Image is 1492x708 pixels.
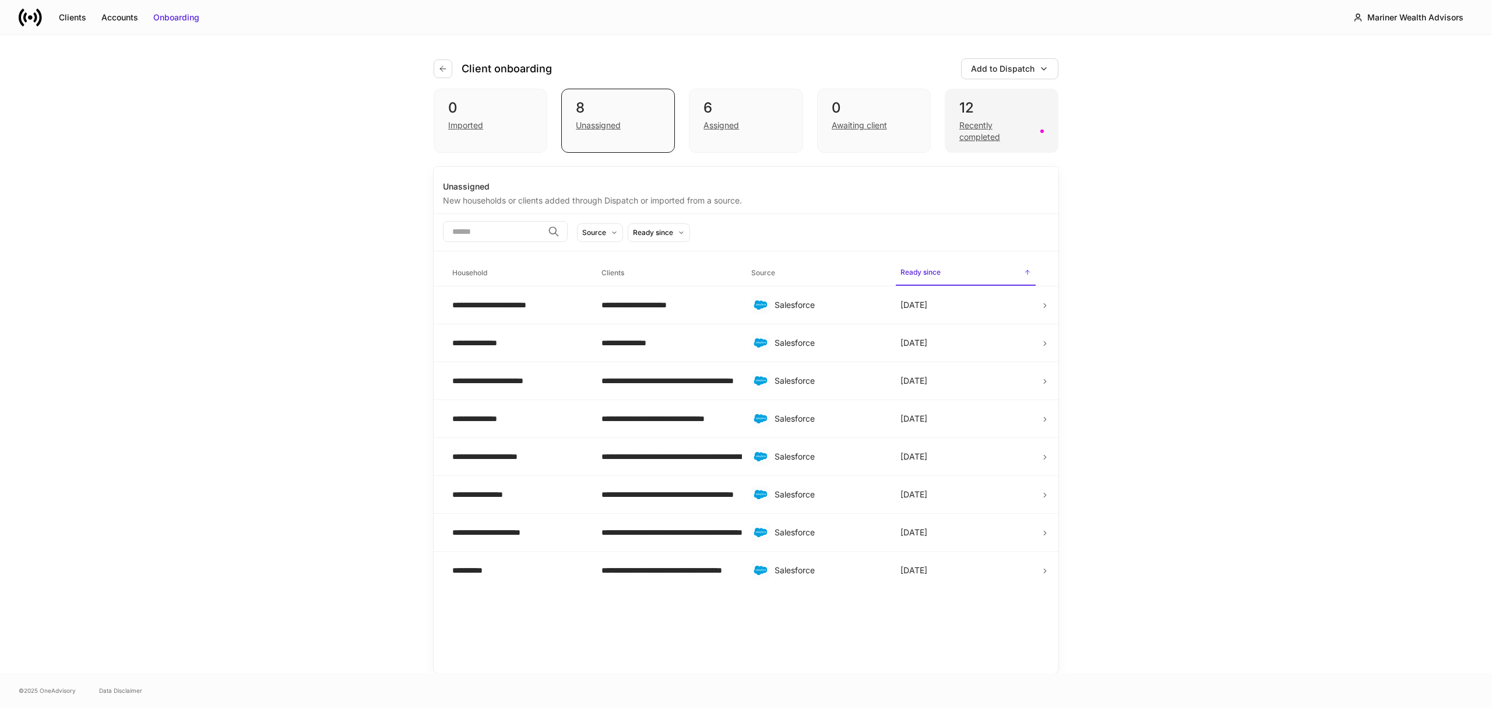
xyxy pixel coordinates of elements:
div: Salesforce [775,451,882,462]
div: Salesforce [775,565,882,576]
h6: Clients [601,267,624,278]
div: 12 [959,99,1044,117]
span: Clients [597,261,737,285]
button: Clients [51,8,94,27]
div: Clients [59,12,86,23]
div: Salesforce [775,413,882,425]
h6: Household [452,267,487,278]
p: [DATE] [900,299,927,311]
div: Salesforce [775,489,882,500]
button: Mariner Wealth Advisors [1343,7,1473,28]
div: 0 [832,99,916,117]
span: Source [747,261,886,285]
p: [DATE] [900,375,927,387]
p: [DATE] [900,413,927,425]
div: 0Awaiting client [817,89,931,153]
div: 6 [703,99,788,117]
div: Ready since [633,227,673,238]
span: © 2025 OneAdvisory [19,686,76,695]
div: Mariner Wealth Advisors [1367,12,1463,23]
div: Accounts [101,12,138,23]
p: [DATE] [900,527,927,538]
p: [DATE] [900,565,927,576]
div: Salesforce [775,527,882,538]
h4: Client onboarding [462,62,552,76]
div: Assigned [703,120,739,131]
button: Onboarding [146,8,207,27]
div: 8Unassigned [561,89,675,153]
h6: Ready since [900,267,941,278]
div: Unassigned [576,120,621,131]
button: Source [577,223,623,242]
div: Source [582,227,606,238]
div: Imported [448,120,483,131]
div: Awaiting client [832,120,887,131]
a: Data Disclaimer [99,686,142,695]
p: [DATE] [900,337,927,349]
div: Salesforce [775,299,882,311]
div: Unassigned [443,181,1049,192]
div: 8 [576,99,660,117]
p: [DATE] [900,451,927,462]
p: [DATE] [900,489,927,500]
div: New households or clients added through Dispatch or imported from a source. [443,192,1049,206]
div: Onboarding [153,12,199,23]
div: Salesforce [775,375,882,387]
div: 0 [448,99,533,117]
h6: Source [751,267,775,278]
span: Household [448,261,587,285]
div: Salesforce [775,337,882,349]
button: Accounts [94,8,146,27]
div: 0Imported [434,89,547,153]
div: 6Assigned [689,89,803,153]
div: 12Recently completed [945,89,1058,153]
button: Ready since [628,223,690,242]
span: Ready since [896,261,1036,286]
div: Recently completed [959,120,1033,143]
div: Add to Dispatch [971,63,1034,75]
button: Add to Dispatch [961,58,1058,79]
